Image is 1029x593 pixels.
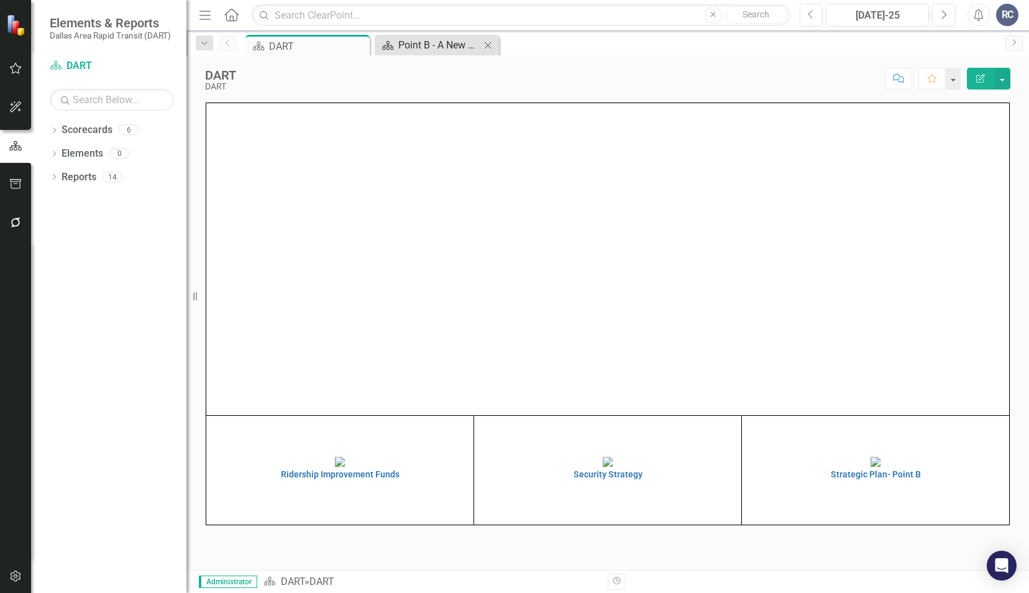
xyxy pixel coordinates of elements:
[50,16,171,30] span: Elements & Reports
[109,149,129,159] div: 0
[199,576,257,588] span: Administrator
[62,123,112,137] a: Scorecards
[209,456,470,479] a: Ridership Improvement Funds
[745,456,1006,479] a: Strategic Plan- Point B
[50,59,174,73] a: DART
[252,4,790,26] input: Search ClearPoint...
[281,576,304,587] a: DART
[826,4,929,26] button: [DATE]-25
[209,470,470,479] h4: Ridership Improvement Funds
[603,457,613,467] img: mceclip2%20v4.png
[62,147,103,161] a: Elements
[477,456,738,479] a: Security Strategy
[62,170,96,185] a: Reports
[398,37,480,53] div: Point B - A New Vision for Mobility in [GEOGRAPHIC_DATA][US_STATE]
[996,4,1018,26] button: RC
[269,39,367,54] div: DART
[743,9,769,19] span: Search
[205,82,236,91] div: DART
[830,8,925,23] div: [DATE]-25
[987,551,1017,581] div: Open Intercom Messenger
[871,457,880,467] img: mceclip4%20v3.png
[6,14,28,36] img: ClearPoint Strategy
[119,125,139,136] div: 6
[50,30,171,40] small: Dallas Area Rapid Transit (DART)
[725,6,787,24] button: Search
[205,68,236,82] div: DART
[477,470,738,479] h4: Security Strategy
[745,470,1006,479] h4: Strategic Plan- Point B
[50,89,174,111] input: Search Below...
[103,172,122,182] div: 14
[309,576,334,587] div: DART
[378,37,480,53] a: Point B - A New Vision for Mobility in [GEOGRAPHIC_DATA][US_STATE]
[335,457,345,467] img: mceclip1%20v4.png
[263,575,598,589] div: »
